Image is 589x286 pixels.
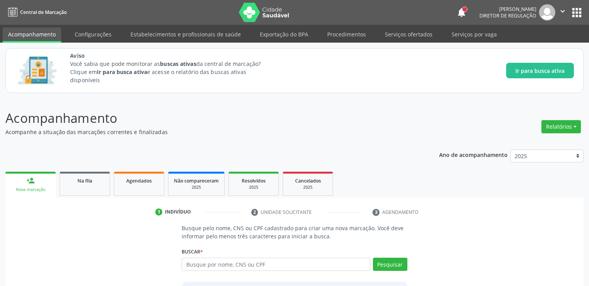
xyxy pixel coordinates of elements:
div: Nova marcação [11,187,50,193]
div: Indivíduo [165,208,191,215]
span: Resolvidos [242,177,266,184]
button: Pesquisar [373,258,407,271]
span: Ir para busca ativa [515,67,565,75]
span: Não compareceram [174,177,219,184]
p: Acompanhe a situação das marcações correntes e finalizadas [5,128,410,136]
a: Central de Marcação [5,6,67,19]
span: Agendados [126,177,152,184]
button: apps [570,6,584,19]
a: Serviços por vaga [446,28,502,41]
div: person_add [26,176,35,185]
strong: buscas ativas [160,60,196,67]
label: Buscar [182,246,203,258]
a: Configurações [69,28,117,41]
strong: Ir para busca ativa [97,68,147,76]
button:  [555,4,570,21]
div: [PERSON_NAME] [479,6,536,12]
span: Cancelados [295,177,321,184]
a: Serviços ofertados [380,28,438,41]
img: Imagem de CalloutCard [15,53,59,88]
img: img [539,4,555,21]
a: Exportação do BPA [254,28,314,41]
p: Acompanhamento [5,109,410,128]
span: Diretor de regulação [479,12,536,19]
a: Procedimentos [322,28,371,41]
button: Relatórios [541,120,581,133]
i:  [558,7,567,16]
p: Busque pelo nome, CNS ou CPF cadastrado para criar uma nova marcação. Você deve informar pelo men... [182,224,407,240]
div: 2025 [234,184,273,190]
p: Ano de acompanhamento [439,150,508,159]
div: 2025 [288,184,327,190]
button: notifications [456,7,467,18]
span: Aviso [70,52,275,60]
a: Acompanhamento [3,28,61,43]
p: Você sabia que pode monitorar as da central de marcação? Clique em e acesse o relatório das busca... [70,60,275,84]
span: Central de Marcação [20,9,67,16]
a: Estabelecimentos e profissionais de saúde [125,28,246,41]
input: Busque por nome, CNS ou CPF [182,258,370,271]
span: Na fila [77,177,92,184]
div: 2025 [174,184,219,190]
div: 1 [155,208,162,215]
button: Ir para busca ativa [506,63,574,78]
